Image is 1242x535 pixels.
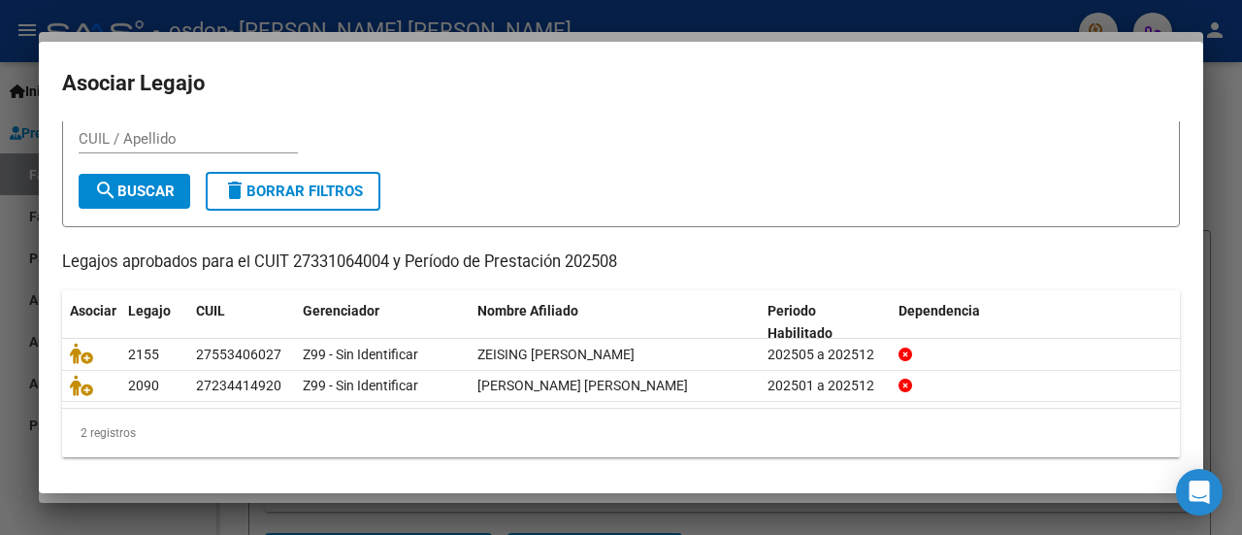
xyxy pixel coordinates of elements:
span: Asociar [70,303,116,318]
span: Dependencia [899,303,980,318]
div: Open Intercom Messenger [1176,469,1223,516]
span: Gerenciador [303,303,379,318]
p: Legajos aprobados para el CUIT 27331064004 y Período de Prestación 202508 [62,251,1180,275]
datatable-header-cell: CUIL [188,290,295,354]
span: Nombre Afiliado [477,303,578,318]
span: ZEISING UMA DELFINA [477,347,635,362]
span: 2155 [128,347,159,362]
span: Legajo [128,303,171,318]
div: 202505 a 202512 [768,344,883,366]
div: 27234414920 [196,375,281,397]
span: Z99 - Sin Identificar [303,347,418,362]
mat-icon: search [94,179,117,202]
span: Periodo Habilitado [768,303,833,341]
datatable-header-cell: Nombre Afiliado [470,290,760,354]
span: STURTZ MONICA BEATRIZ [477,378,688,393]
span: Borrar Filtros [223,183,363,200]
div: 2 registros [62,409,1180,457]
button: Buscar [79,174,190,209]
h2: Asociar Legajo [62,65,1180,102]
datatable-header-cell: Asociar [62,290,120,354]
mat-icon: delete [223,179,246,202]
div: 202501 a 202512 [768,375,883,397]
span: Z99 - Sin Identificar [303,378,418,393]
button: Borrar Filtros [206,172,380,211]
span: 2090 [128,378,159,393]
datatable-header-cell: Periodo Habilitado [760,290,891,354]
div: 27553406027 [196,344,281,366]
datatable-header-cell: Gerenciador [295,290,470,354]
span: Buscar [94,183,175,200]
datatable-header-cell: Legajo [120,290,188,354]
span: CUIL [196,303,225,318]
datatable-header-cell: Dependencia [891,290,1181,354]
